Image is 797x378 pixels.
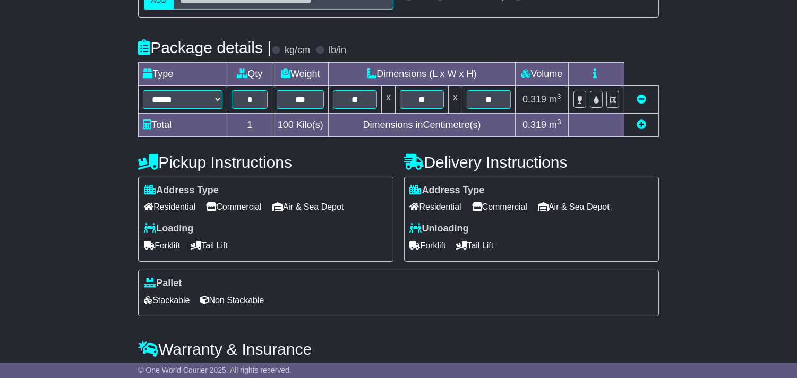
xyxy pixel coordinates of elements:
[138,39,271,56] h4: Package details |
[457,237,494,254] span: Tail Lift
[191,237,228,254] span: Tail Lift
[410,223,469,235] label: Unloading
[637,94,646,105] a: Remove this item
[139,62,227,85] td: Type
[448,85,462,113] td: x
[206,199,261,215] span: Commercial
[144,199,195,215] span: Residential
[549,119,561,130] span: m
[472,199,527,215] span: Commercial
[549,94,561,105] span: m
[557,118,561,126] sup: 3
[138,340,659,358] h4: Warranty & Insurance
[138,153,393,171] h4: Pickup Instructions
[144,185,219,196] label: Address Type
[557,92,561,100] sup: 3
[410,237,446,254] span: Forklift
[200,292,264,308] span: Non Stackable
[285,45,310,56] label: kg/cm
[278,119,294,130] span: 100
[538,199,610,215] span: Air & Sea Depot
[272,199,344,215] span: Air & Sea Depot
[329,45,346,56] label: lb/in
[227,62,272,85] td: Qty
[410,199,461,215] span: Residential
[144,292,190,308] span: Stackable
[139,113,227,136] td: Total
[144,223,193,235] label: Loading
[522,94,546,105] span: 0.319
[522,119,546,130] span: 0.319
[382,85,396,113] td: x
[410,185,485,196] label: Address Type
[227,113,272,136] td: 1
[144,278,182,289] label: Pallet
[329,62,516,85] td: Dimensions (L x W x H)
[272,113,329,136] td: Kilo(s)
[144,237,180,254] span: Forklift
[404,153,659,171] h4: Delivery Instructions
[637,119,646,130] a: Add new item
[138,366,292,374] span: © One World Courier 2025. All rights reserved.
[515,62,568,85] td: Volume
[272,62,329,85] td: Weight
[329,113,516,136] td: Dimensions in Centimetre(s)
